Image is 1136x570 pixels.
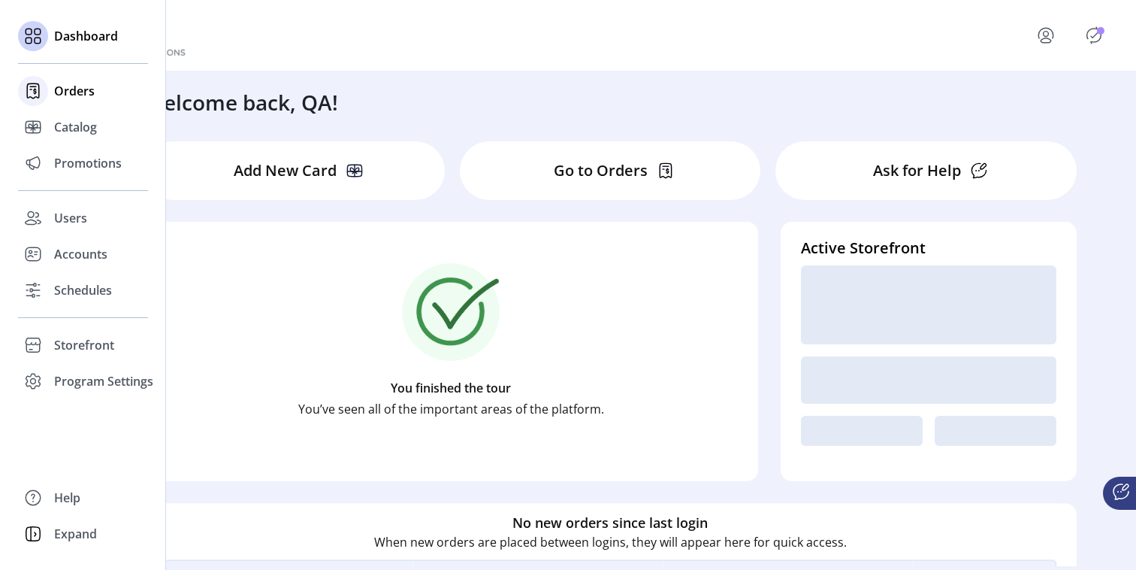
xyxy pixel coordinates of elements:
span: Accounts [54,245,107,263]
span: Users [54,209,87,227]
p: Add New Card [234,159,337,182]
span: Expand [54,525,97,543]
span: Program Settings [54,372,153,390]
span: Promotions [54,154,122,172]
p: When new orders are placed between logins, they will appear here for quick access. [374,533,847,551]
span: Schedules [54,281,112,299]
button: menu [1016,17,1082,53]
span: Storefront [54,336,114,354]
h4: Active Storefront [801,237,1056,259]
span: Orders [54,82,95,100]
p: Go to Orders [554,159,648,182]
span: Help [54,489,80,507]
p: You’ve seen all of the important areas of the platform. [298,400,604,418]
p: Ask for Help [873,159,961,182]
h3: Welcome back, QA! [144,86,338,118]
span: Catalog [54,118,97,136]
button: Publisher Panel [1082,23,1106,47]
h6: No new orders since last login [512,513,708,533]
p: You finished the tour [391,379,511,397]
span: Dashboard [54,27,118,45]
